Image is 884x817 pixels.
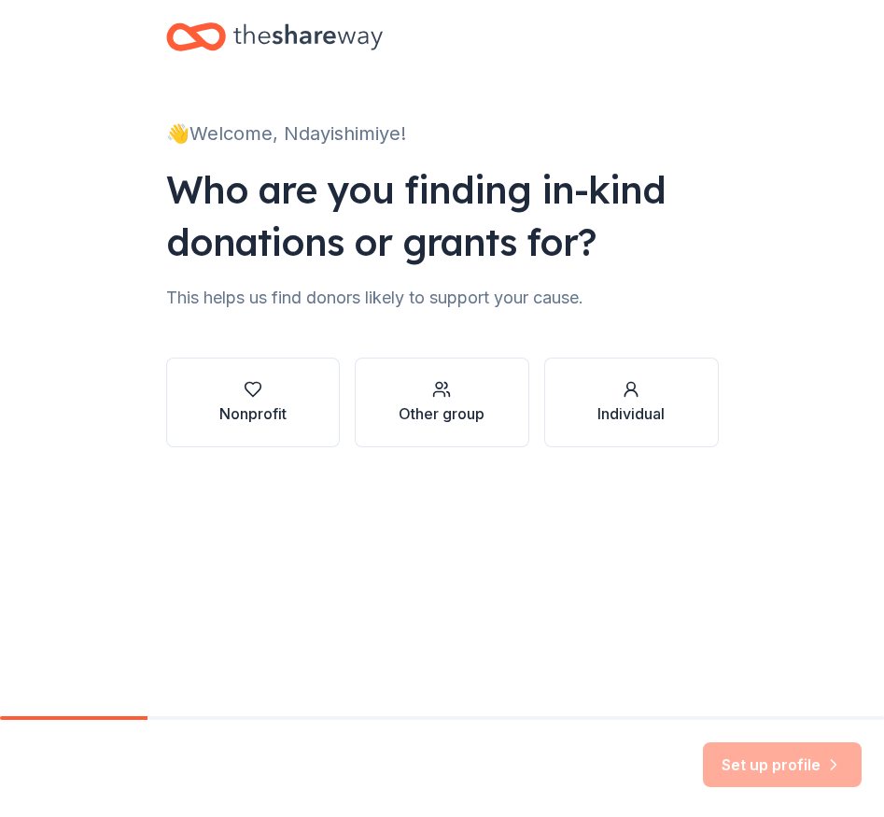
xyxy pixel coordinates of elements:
[219,402,287,425] div: Nonprofit
[166,119,719,148] div: 👋 Welcome, Ndayishimiye!
[399,402,484,425] div: Other group
[166,358,341,447] button: Nonprofit
[597,402,665,425] div: Individual
[166,283,719,313] div: This helps us find donors likely to support your cause.
[544,358,719,447] button: Individual
[166,163,719,268] div: Who are you finding in-kind donations or grants for?
[355,358,529,447] button: Other group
